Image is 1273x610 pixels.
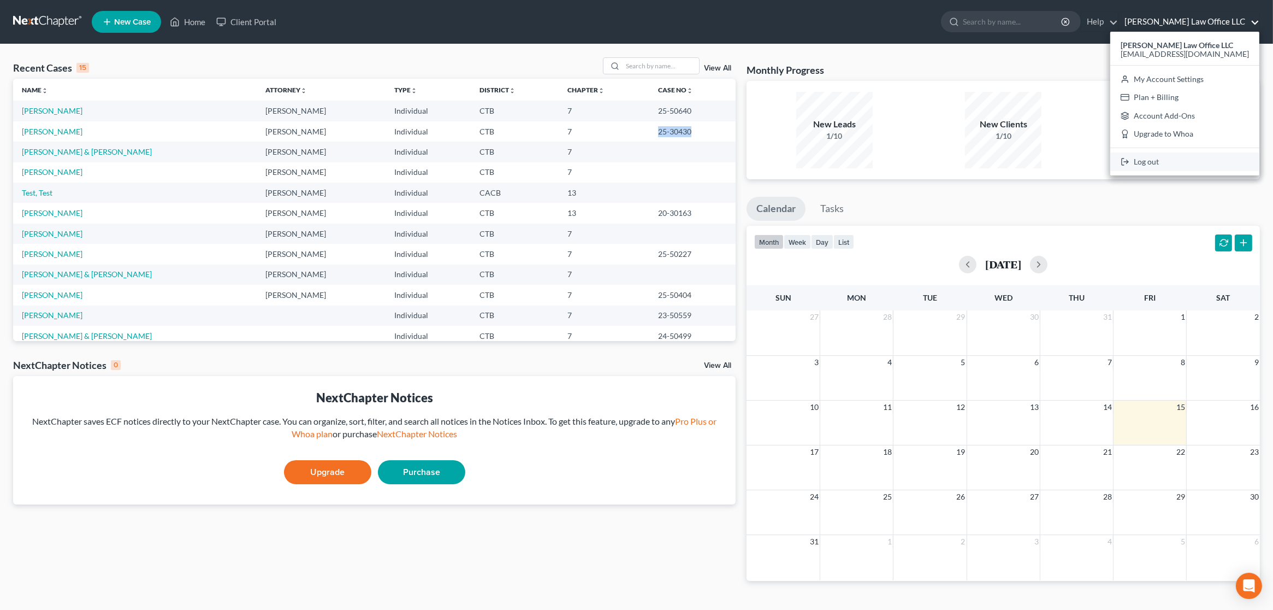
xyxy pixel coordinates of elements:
[956,445,967,459] span: 19
[1029,310,1040,324] span: 30
[471,265,559,285] td: CTB
[386,326,470,346] td: Individual
[747,197,806,221] a: Calendar
[649,306,736,326] td: 23-50559
[623,58,699,74] input: Search by name...
[994,293,1013,302] span: Wed
[559,265,649,285] td: 7
[386,265,470,285] td: Individual
[111,360,121,370] div: 0
[956,490,967,503] span: 26
[882,445,893,459] span: 18
[471,162,559,183] td: CTB
[559,162,649,183] td: 7
[22,389,727,406] div: NextChapter Notices
[386,101,470,121] td: Individual
[1144,293,1156,302] span: Fri
[775,293,791,302] span: Sun
[784,234,811,249] button: week
[22,290,82,300] a: [PERSON_NAME]
[386,183,470,203] td: Individual
[471,244,559,264] td: CTB
[658,86,693,94] a: Case Nounfold_more
[257,183,386,203] td: [PERSON_NAME]
[22,147,152,156] a: [PERSON_NAME] & [PERSON_NAME]
[1029,490,1040,503] span: 27
[813,356,820,369] span: 3
[923,293,937,302] span: Tue
[471,142,559,162] td: CTB
[559,183,649,203] td: 13
[882,401,893,414] span: 11
[559,203,649,223] td: 13
[1110,125,1259,144] a: Upgrade to Whoa
[809,310,820,324] span: 27
[1216,293,1230,302] span: Sat
[965,118,1041,131] div: New Clients
[1249,401,1260,414] span: 16
[985,259,1021,270] h2: [DATE]
[257,142,386,162] td: [PERSON_NAME]
[1033,356,1040,369] span: 6
[265,86,307,94] a: Attorneyunfold_more
[471,224,559,244] td: CTB
[22,229,82,238] a: [PERSON_NAME]
[809,490,820,503] span: 24
[956,401,967,414] span: 12
[394,86,417,94] a: Typeunfold_more
[1253,356,1260,369] span: 9
[568,86,605,94] a: Chapterunfold_more
[1180,535,1186,548] span: 5
[649,244,736,264] td: 25-50227
[377,429,457,439] a: NextChapter Notices
[1180,310,1186,324] span: 1
[810,197,854,221] a: Tasks
[1029,445,1040,459] span: 20
[599,87,605,94] i: unfold_more
[300,87,307,94] i: unfold_more
[22,249,82,259] a: [PERSON_NAME]
[471,183,559,203] td: CACB
[704,64,731,72] a: View All
[386,203,470,223] td: Individual
[1106,356,1113,369] span: 7
[114,18,151,26] span: New Case
[809,401,820,414] span: 10
[471,101,559,121] td: CTB
[1253,310,1260,324] span: 2
[1029,401,1040,414] span: 13
[747,63,824,77] h3: Monthly Progress
[1253,535,1260,548] span: 6
[22,167,82,177] a: [PERSON_NAME]
[1236,573,1262,599] div: Open Intercom Messenger
[1102,490,1113,503] span: 28
[257,265,386,285] td: [PERSON_NAME]
[471,285,559,305] td: CTB
[257,162,386,183] td: [PERSON_NAME]
[754,234,784,249] button: month
[257,121,386,142] td: [PERSON_NAME]
[257,224,386,244] td: [PERSON_NAME]
[1110,70,1259,89] a: My Account Settings
[1102,401,1113,414] span: 14
[257,203,386,223] td: [PERSON_NAME]
[1110,152,1259,171] a: Log out
[960,356,967,369] span: 5
[1102,310,1113,324] span: 31
[847,293,866,302] span: Mon
[378,460,465,484] a: Purchase
[1175,401,1186,414] span: 15
[22,127,82,136] a: [PERSON_NAME]
[479,86,516,94] a: Districtunfold_more
[22,188,52,197] a: Test, Test
[704,362,731,369] a: View All
[1106,535,1113,548] span: 4
[1121,40,1233,50] strong: [PERSON_NAME] Law Office LLC
[164,12,211,32] a: Home
[1110,107,1259,125] a: Account Add-Ons
[1175,490,1186,503] span: 29
[386,224,470,244] td: Individual
[284,460,371,484] a: Upgrade
[13,359,121,372] div: NextChapter Notices
[1249,445,1260,459] span: 23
